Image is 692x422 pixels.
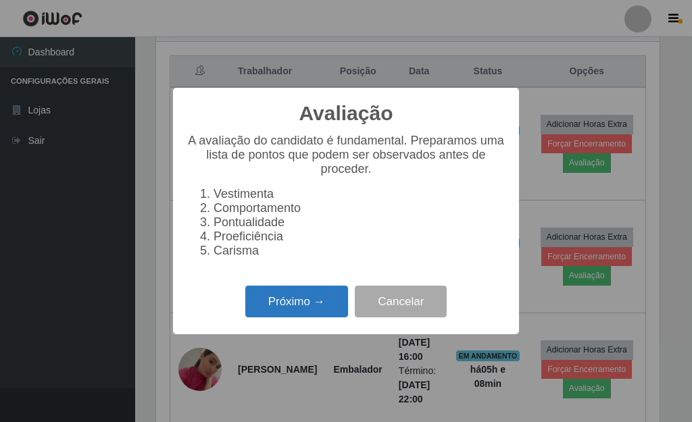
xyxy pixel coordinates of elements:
[187,134,505,176] p: A avaliação do candidato é fundamental. Preparamos uma lista de pontos que podem ser observados a...
[214,215,505,230] li: Pontualidade
[214,244,505,258] li: Carisma
[355,286,447,317] button: Cancelar
[214,187,505,201] li: Vestimenta
[214,230,505,244] li: Proeficiência
[245,286,348,317] button: Próximo →
[299,101,393,126] h2: Avaliação
[214,201,505,215] li: Comportamento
